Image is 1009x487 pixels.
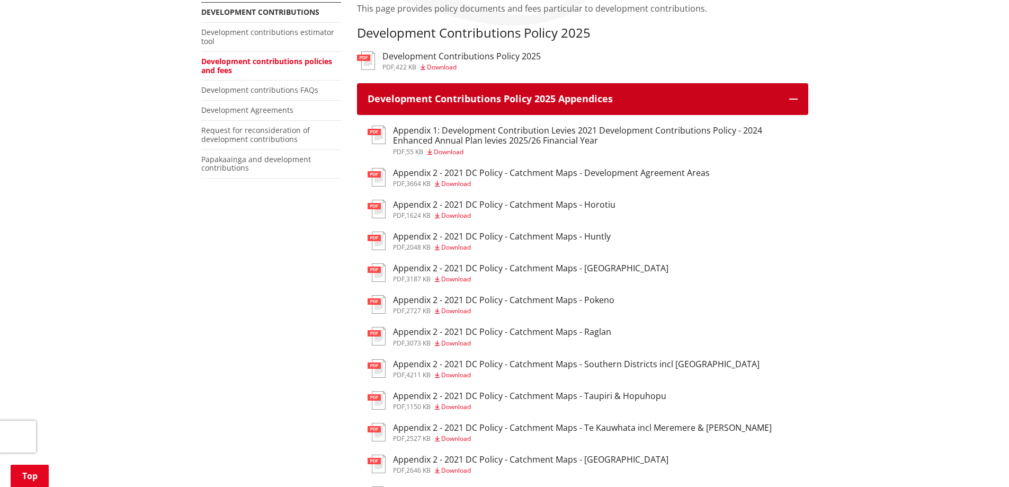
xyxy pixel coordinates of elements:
[406,243,431,252] span: 2048 KB
[393,391,666,401] h3: Appendix 2 - 2021 DC Policy - Catchment Maps - Taupiri & Hopuhopu
[368,455,386,473] img: document-pdf.svg
[393,149,798,155] div: ,
[368,168,386,187] img: document-pdf.svg
[393,308,614,314] div: ,
[368,200,615,219] a: Appendix 2 - 2021 DC Policy - Catchment Maps - Horotiu pdf,1624 KB Download
[201,7,319,17] a: Development contributions
[393,211,405,220] span: pdf
[960,442,998,481] iframe: Messenger Launcher
[368,423,386,441] img: document-pdf.svg
[368,232,386,250] img: document-pdf.svg
[393,232,611,242] h3: Appendix 2 - 2021 DC Policy - Catchment Maps - Huntly
[441,179,471,188] span: Download
[368,263,386,282] img: document-pdf.svg
[393,295,614,305] h3: Appendix 2 - 2021 DC Policy - Catchment Maps - Pokeno
[441,339,471,348] span: Download
[393,200,615,210] h3: Appendix 2 - 2021 DC Policy - Catchment Maps - Horotiu
[434,147,463,156] span: Download
[368,327,611,346] a: Appendix 2 - 2021 DC Policy - Catchment Maps - Raglan pdf,3073 KB Download
[368,94,779,104] h3: Development Contributions Policy 2025 Appendices
[393,263,668,273] h3: Appendix 2 - 2021 DC Policy - Catchment Maps - [GEOGRAPHIC_DATA]
[201,27,334,46] a: Development contributions estimator tool
[393,243,405,252] span: pdf
[201,154,311,173] a: Papakaainga and development contributions
[393,467,668,474] div: ,
[393,466,405,475] span: pdf
[368,359,386,378] img: document-pdf.svg
[393,340,611,347] div: ,
[396,63,416,72] span: 422 KB
[406,402,431,411] span: 1150 KB
[368,391,666,410] a: Appendix 2 - 2021 DC Policy - Catchment Maps - Taupiri & Hopuhopu pdf,1150 KB Download
[368,455,668,474] a: Appendix 2 - 2021 DC Policy - Catchment Maps - [GEOGRAPHIC_DATA] pdf,2646 KB Download
[368,295,386,314] img: document-pdf.svg
[406,147,423,156] span: 55 KB
[393,404,666,410] div: ,
[393,402,405,411] span: pdf
[406,370,431,379] span: 4211 KB
[357,2,808,15] p: This page provides policy documents and fees particular to development contributions.
[393,168,710,178] h3: Appendix 2 - 2021 DC Policy - Catchment Maps - Development Agreement Areas
[201,56,332,75] a: Development contributions policies and fees
[382,63,394,72] span: pdf
[368,126,798,155] a: Appendix 1: Development Contribution Levies 2021 Development Contributions Policy - 2024 Enhanced...
[382,64,541,70] div: ,
[427,63,457,72] span: Download
[368,391,386,410] img: document-pdf.svg
[406,466,431,475] span: 2646 KB
[393,327,611,337] h3: Appendix 2 - 2021 DC Policy - Catchment Maps - Raglan
[393,372,760,378] div: ,
[393,275,405,284] span: pdf
[393,126,798,146] h3: Appendix 1: Development Contribution Levies 2021 Development Contributions Policy - 2024 Enhanced...
[368,263,668,282] a: Appendix 2 - 2021 DC Policy - Catchment Maps - [GEOGRAPHIC_DATA] pdf,3187 KB Download
[357,83,808,115] button: Development Contributions Policy 2025 Appendices
[368,200,386,218] img: document-pdf.svg
[393,179,405,188] span: pdf
[406,211,431,220] span: 1624 KB
[368,423,772,442] a: Appendix 2 - 2021 DC Policy - Catchment Maps - Te Kauwhata incl Meremere & [PERSON_NAME] pdf,2527...
[393,455,668,465] h3: Appendix 2 - 2021 DC Policy - Catchment Maps - [GEOGRAPHIC_DATA]
[368,232,611,251] a: Appendix 2 - 2021 DC Policy - Catchment Maps - Huntly pdf,2048 KB Download
[393,359,760,369] h3: Appendix 2 - 2021 DC Policy - Catchment Maps - Southern Districts incl [GEOGRAPHIC_DATA]
[441,434,471,443] span: Download
[201,125,310,144] a: Request for reconsideration of development contributions
[382,51,541,61] h3: Development Contributions Policy 2025
[368,168,710,187] a: Appendix 2 - 2021 DC Policy - Catchment Maps - Development Agreement Areas pdf,3664 KB Download
[393,423,772,433] h3: Appendix 2 - 2021 DC Policy - Catchment Maps - Te Kauwhata incl Meremere & [PERSON_NAME]
[393,181,710,187] div: ,
[11,465,49,487] a: Top
[393,436,772,442] div: ,
[357,51,375,70] img: document-pdf.svg
[441,370,471,379] span: Download
[441,243,471,252] span: Download
[357,25,808,41] h3: Development Contributions Policy 2025
[393,276,668,282] div: ,
[441,466,471,475] span: Download
[393,244,611,251] div: ,
[368,126,386,144] img: document-pdf.svg
[368,327,386,346] img: document-pdf.svg
[393,339,405,348] span: pdf
[406,306,431,315] span: 2727 KB
[441,402,471,411] span: Download
[441,306,471,315] span: Download
[406,339,431,348] span: 3073 KB
[393,434,405,443] span: pdf
[201,85,318,95] a: Development contributions FAQs
[201,105,293,115] a: Development Agreements
[393,212,615,219] div: ,
[357,51,541,70] a: Development Contributions Policy 2025 pdf,422 KB Download
[406,275,431,284] span: 3187 KB
[406,179,431,188] span: 3664 KB
[441,211,471,220] span: Download
[441,275,471,284] span: Download
[393,306,405,315] span: pdf
[406,434,431,443] span: 2527 KB
[368,359,760,378] a: Appendix 2 - 2021 DC Policy - Catchment Maps - Southern Districts incl [GEOGRAPHIC_DATA] pdf,4211...
[368,295,614,314] a: Appendix 2 - 2021 DC Policy - Catchment Maps - Pokeno pdf,2727 KB Download
[393,147,405,156] span: pdf
[393,370,405,379] span: pdf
